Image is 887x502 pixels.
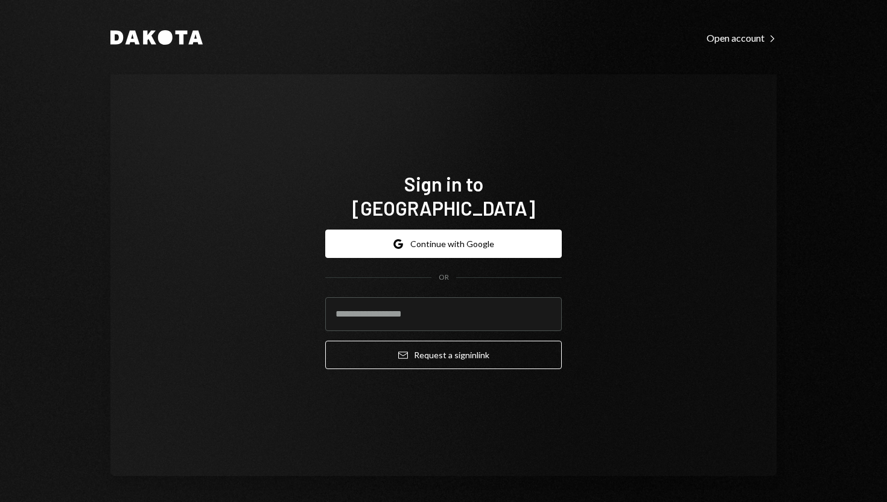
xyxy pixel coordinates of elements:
[325,341,562,369] button: Request a signinlink
[707,31,777,44] a: Open account
[707,32,777,44] div: Open account
[325,172,562,220] h1: Sign in to [GEOGRAPHIC_DATA]
[325,230,562,258] button: Continue with Google
[439,272,449,283] div: OR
